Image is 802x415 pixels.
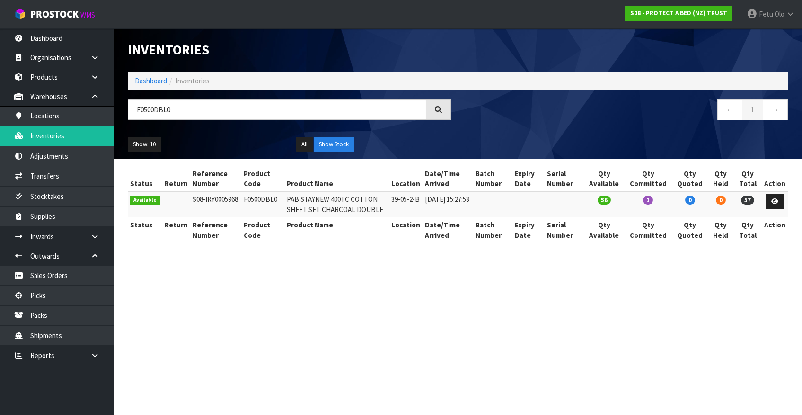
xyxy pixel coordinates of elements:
button: Show: 10 [128,137,161,152]
th: Qty Quoted [672,166,708,192]
input: Search inventories [128,99,426,120]
th: Action [762,217,788,243]
th: Status [128,166,162,192]
nav: Page navigation [465,99,788,123]
th: Qty Held [708,217,733,243]
th: Return [162,166,190,192]
th: Date/Time Arrived [423,217,473,243]
td: PAB STAYNEW 400TC COTTON SHEET SET CHARCOAL DOUBLE [284,191,389,217]
img: cube-alt.png [14,8,26,20]
th: Location [389,217,423,243]
span: 0 [716,196,726,205]
th: Qty Total [734,166,762,192]
button: Show Stock [314,137,354,152]
span: ProStock [30,8,79,20]
a: S08 - PROTECT A BED (NZ) TRUST [625,6,732,21]
th: Batch Number [473,217,512,243]
th: Serial Number [545,166,584,192]
th: Product Code [241,217,284,243]
a: 1 [742,99,763,120]
th: Action [762,166,788,192]
th: Qty Quoted [672,217,708,243]
a: ← [717,99,742,120]
th: Product Name [284,217,389,243]
th: Product Code [241,166,284,192]
th: Batch Number [473,166,512,192]
td: [DATE] 15:27:53 [423,191,473,217]
span: Olo [775,9,784,18]
a: Dashboard [135,76,167,85]
a: → [763,99,788,120]
th: Qty Available [584,217,624,243]
th: Location [389,166,423,192]
th: Product Name [284,166,389,192]
th: Qty Available [584,166,624,192]
td: S08-IRY0005968 [190,191,242,217]
h1: Inventories [128,43,451,58]
span: 56 [598,196,611,205]
th: Qty Committed [625,217,672,243]
button: All [296,137,313,152]
th: Reference Number [190,166,242,192]
span: 57 [741,196,754,205]
span: 1 [643,196,653,205]
span: Fetu [759,9,773,18]
th: Qty Total [734,217,762,243]
strong: S08 - PROTECT A BED (NZ) TRUST [630,9,727,17]
span: Inventories [176,76,210,85]
th: Expiry Date [512,166,545,192]
span: 0 [685,196,695,205]
th: Qty Held [708,166,733,192]
span: Available [130,196,160,205]
th: Reference Number [190,217,242,243]
th: Serial Number [545,217,584,243]
small: WMS [80,10,95,19]
th: Expiry Date [512,217,545,243]
td: F0500DBL0 [241,191,284,217]
th: Qty Committed [625,166,672,192]
th: Return [162,217,190,243]
th: Status [128,217,162,243]
td: 39-05-2-B [389,191,423,217]
th: Date/Time Arrived [423,166,473,192]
